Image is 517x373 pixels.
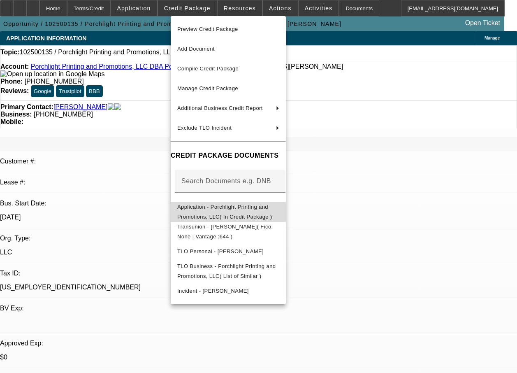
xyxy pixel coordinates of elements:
mat-label: Search Documents e.g. DNB [181,177,271,184]
span: Add Document [177,46,215,52]
button: Transunion - Clark, Ian( Fico: None | Vantage :644 ) [171,222,286,242]
span: TLO Personal - [PERSON_NAME] [177,248,264,254]
button: TLO Business - Porchlight Printing and Promotions, LLC( List of Similar ) [171,261,286,281]
span: Compile Credit Package [177,65,239,72]
span: Transunion - [PERSON_NAME]( Fico: None | Vantage :644 ) [177,224,273,240]
span: TLO Business - Porchlight Printing and Promotions, LLC( List of Similar ) [177,263,276,279]
button: Application - Porchlight Printing and Promotions, LLC( In Credit Package ) [171,202,286,222]
span: Exclude TLO Incident [177,125,232,131]
span: Application - Porchlight Printing and Promotions, LLC( In Credit Package ) [177,204,272,220]
button: Incident - Clark, Ian [171,281,286,301]
span: Manage Credit Package [177,85,238,91]
h4: CREDIT PACKAGE DOCUMENTS [171,151,286,161]
span: Preview Credit Package [177,26,238,32]
button: TLO Personal - Clark, Ian [171,242,286,261]
span: Additional Business Credit Report [177,105,263,111]
span: Incident - [PERSON_NAME] [177,288,249,294]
